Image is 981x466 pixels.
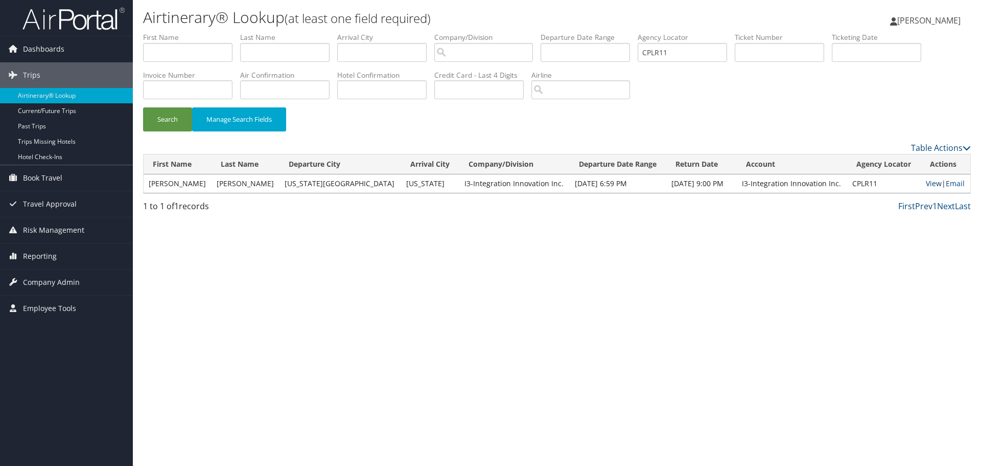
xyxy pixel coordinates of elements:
td: [DATE] 6:59 PM [570,174,667,193]
a: Email [946,179,965,188]
td: | [921,174,970,193]
span: Risk Management [23,217,84,243]
th: Last Name: activate to sort column ascending [212,154,279,174]
td: [PERSON_NAME] [212,174,279,193]
th: Account: activate to sort column ascending [737,154,847,174]
a: 1 [932,201,937,212]
a: Prev [915,201,932,212]
button: Manage Search Fields [192,107,286,131]
label: Company/Division [434,32,541,42]
td: CPLR11 [847,174,921,193]
label: Hotel Confirmation [337,70,434,80]
a: Table Actions [911,142,971,153]
img: airportal-logo.png [22,7,125,31]
label: Airline [531,70,638,80]
td: I3-Integration Innovation Inc. [459,174,570,193]
button: Search [143,107,192,131]
span: 1 [174,201,179,212]
label: Last Name [240,32,337,42]
label: First Name [143,32,240,42]
a: View [926,179,942,188]
small: (at least one field required) [285,10,431,27]
label: Credit Card - Last 4 Digits [434,70,531,80]
label: Agency Locator [638,32,735,42]
span: Company Admin [23,270,80,295]
th: Company/Division [459,154,570,174]
a: Next [937,201,955,212]
td: [US_STATE][GEOGRAPHIC_DATA] [279,174,401,193]
td: I3-Integration Innovation Inc. [737,174,847,193]
th: Departure Date Range: activate to sort column ascending [570,154,667,174]
th: Actions [921,154,970,174]
span: Travel Approval [23,191,77,217]
h1: Airtinerary® Lookup [143,7,695,28]
label: Invoice Number [143,70,240,80]
label: Ticketing Date [832,32,929,42]
th: Arrival City: activate to sort column ascending [401,154,459,174]
td: [DATE] 9:00 PM [666,174,736,193]
td: [PERSON_NAME] [144,174,212,193]
label: Arrival City [337,32,434,42]
th: Return Date: activate to sort column ascending [666,154,736,174]
td: [US_STATE] [401,174,459,193]
th: Departure City: activate to sort column ascending [279,154,401,174]
label: Ticket Number [735,32,832,42]
th: Agency Locator: activate to sort column descending [847,154,921,174]
a: Last [955,201,971,212]
span: Reporting [23,243,57,269]
span: [PERSON_NAME] [897,15,961,26]
div: 1 to 1 of records [143,200,339,217]
span: Employee Tools [23,296,76,321]
span: Book Travel [23,165,62,191]
th: First Name: activate to sort column ascending [144,154,212,174]
a: [PERSON_NAME] [890,5,971,36]
label: Departure Date Range [541,32,638,42]
label: Air Confirmation [240,70,337,80]
span: Dashboards [23,36,64,62]
span: Trips [23,62,40,88]
a: First [898,201,915,212]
